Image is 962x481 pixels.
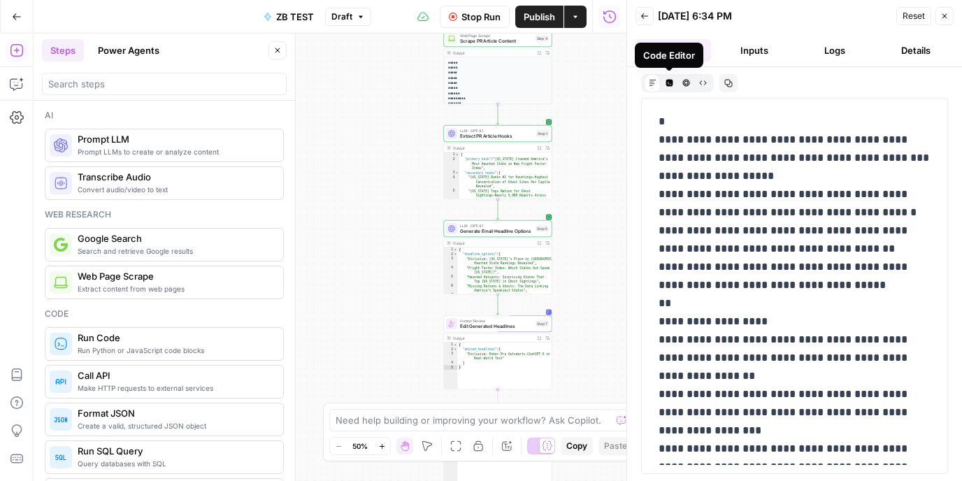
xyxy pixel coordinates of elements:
div: LLM · GPT-4.1Generate Email Headline OptionsStep 5Output{ "headline_options":[ "Exclusive: [US_ST... [444,220,552,294]
g: Edge from step_5 to step_7 [497,294,499,315]
span: Convert audio/video to text [78,184,272,195]
div: Ai [45,109,284,122]
div: 5 [444,275,458,284]
div: 3 [444,171,459,175]
button: Paste [598,437,633,455]
g: Edge from step_7 to step_6 [497,389,499,410]
span: Reset [903,10,925,22]
span: Make HTTP requests to external services [78,382,272,394]
span: Draft [331,10,352,23]
button: Details [878,39,954,62]
span: Toggle code folding, rows 1 through 9 [454,247,458,252]
span: Run SQL Query [78,444,272,458]
span: Web Page Scrape [78,269,272,283]
span: Generate Email Headline Options [460,228,533,235]
span: Toggle code folding, rows 1 through 29 [455,152,459,157]
span: Prompt LLMs to create or analyze content [78,146,272,157]
span: Toggle code folding, rows 2 through 8 [454,252,458,257]
span: Publish [524,10,555,24]
div: Web research [45,208,284,221]
span: Run Python or JavaScript code blocks [78,345,272,356]
span: Extract PR Article Hooks [460,133,533,140]
span: Stop Run [461,10,501,24]
span: Copy [566,440,587,452]
span: Scrape PR Article Content [460,38,533,45]
span: Google Search [78,231,272,245]
div: 1 [444,247,458,252]
div: 5 [444,366,458,371]
span: Web Page Scrape [460,33,533,38]
button: Stop Run [440,6,510,28]
button: Inputs [717,39,792,62]
span: Search and retrieve Google results [78,245,272,257]
div: 5 [444,189,459,203]
div: Step 5 [536,226,549,232]
span: Prompt LLM [78,132,272,146]
div: 1 [444,152,459,157]
span: Toggle code folding, rows 3 through 7 [455,171,459,175]
span: Run Code [78,331,272,345]
div: Output [453,50,533,56]
button: ZB TEST [255,6,322,28]
div: Step 7 [536,321,549,327]
div: Output [453,240,533,246]
div: 4 [444,266,458,275]
span: Query databases with SQL [78,458,272,469]
button: Steps [42,39,84,62]
span: Call API [78,368,272,382]
span: Toggle code folding, rows 2 through 4 [454,347,458,352]
div: 3 [444,352,458,361]
button: Draft [325,8,371,26]
div: Code [45,308,284,320]
input: Search steps [48,77,280,91]
div: 7 [444,293,458,302]
button: Power Agents [89,39,168,62]
div: Human ReviewEdit Generated HeadlinesStep 7Output{ "edited_headlines":[ "Exclusive: Poker Pro Outs... [444,315,552,389]
span: Extract content from web pages [78,283,272,294]
button: Publish [515,6,563,28]
div: Output [453,336,533,341]
span: Human Review [460,318,533,324]
div: 6 [444,284,458,293]
div: 4 [444,361,458,366]
button: Copy [561,437,593,455]
span: Paste [604,440,627,452]
div: Step 4 [536,36,550,42]
div: 2 [444,252,458,257]
div: 4 [444,175,459,189]
div: Output [453,145,533,151]
span: Toggle code folding, rows 1 through 5 [454,343,458,347]
span: Format JSON [78,406,272,420]
g: Edge from step_4 to step_1 [497,104,499,124]
div: Step 1 [536,131,549,137]
g: Edge from step_1 to step_5 [497,199,499,220]
span: Edit Generated Headlines [460,323,533,330]
div: 2 [444,157,459,171]
span: Create a valid, structured JSON object [78,420,272,431]
div: 2 [444,347,458,352]
span: 50% [352,440,368,452]
span: Transcribe Audio [78,170,272,184]
div: LLM · GPT-4.1Extract PR Article HooksStep 1Output{ "primary_hook":"[US_STATE] Crowned America’s M... [444,125,552,199]
span: LLM · GPT-4.1 [460,128,533,134]
button: Output [636,39,711,62]
span: ZB TEST [276,10,314,24]
button: Reset [896,7,931,25]
div: 1 [444,343,458,347]
span: LLM · GPT-4.1 [460,223,533,229]
button: Logs [798,39,873,62]
div: 3 [444,257,458,266]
